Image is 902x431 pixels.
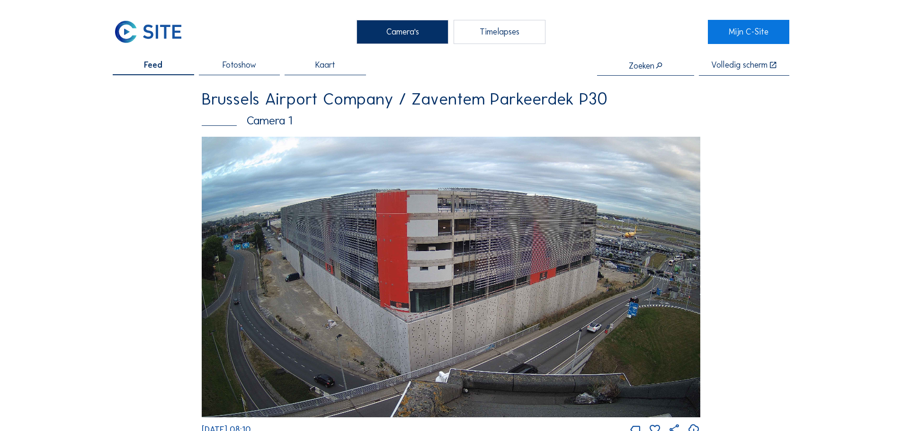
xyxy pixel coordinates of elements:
[144,61,162,70] span: Feed
[357,20,448,44] div: Camera's
[202,90,700,107] div: Brussels Airport Company / Zaventem Parkeerdek P30
[315,61,335,70] span: Kaart
[223,61,256,70] span: Fotoshow
[202,115,700,127] div: Camera 1
[113,20,184,44] img: C-SITE Logo
[202,137,700,417] img: Image
[113,20,194,44] a: C-SITE Logo
[454,20,545,44] div: Timelapses
[711,61,768,70] div: Volledig scherm
[708,20,789,44] a: Mijn C-Site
